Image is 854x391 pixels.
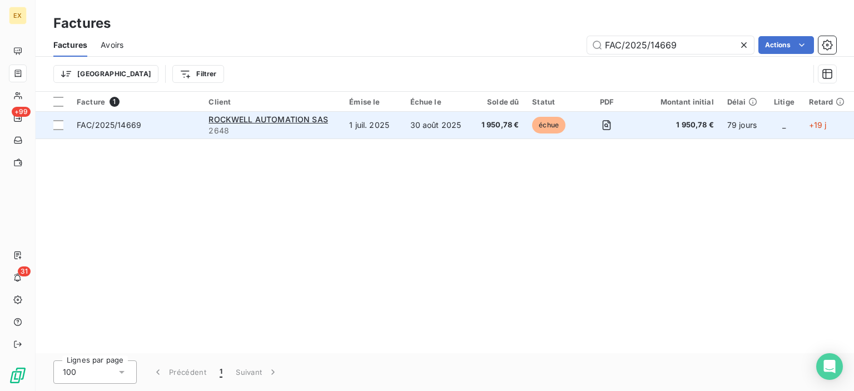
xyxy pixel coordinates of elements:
[585,97,629,106] div: PDF
[478,120,519,131] span: 1 950,78 €
[410,97,465,106] div: Échue le
[9,7,27,24] div: EX
[587,36,754,54] input: Rechercher
[342,112,403,138] td: 1 juil. 2025
[773,97,796,106] div: Litige
[9,367,27,384] img: Logo LeanPay
[816,353,843,380] div: Open Intercom Messenger
[110,97,120,107] span: 1
[18,266,31,276] span: 31
[229,360,285,384] button: Suivant
[208,97,336,106] div: Client
[727,97,759,106] div: Délai
[478,97,519,106] div: Solde dû
[532,117,565,133] span: échue
[782,120,786,130] span: _
[532,97,571,106] div: Statut
[77,120,141,130] span: FAC/2025/14669
[63,367,76,378] span: 100
[721,112,766,138] td: 79 jours
[809,97,847,106] div: Retard
[53,39,87,51] span: Factures
[146,360,213,384] button: Précédent
[758,36,814,54] button: Actions
[642,120,714,131] span: 1 950,78 €
[53,13,111,33] h3: Factures
[101,39,123,51] span: Avoirs
[53,65,158,83] button: [GEOGRAPHIC_DATA]
[12,107,31,117] span: +99
[349,97,396,106] div: Émise le
[809,120,827,130] span: +19 j
[642,97,714,106] div: Montant initial
[208,115,327,124] span: ROCKWELL AUTOMATION SAS
[172,65,224,83] button: Filtrer
[213,360,229,384] button: 1
[404,112,472,138] td: 30 août 2025
[220,367,222,378] span: 1
[77,97,105,106] span: Facture
[208,125,336,136] span: 2648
